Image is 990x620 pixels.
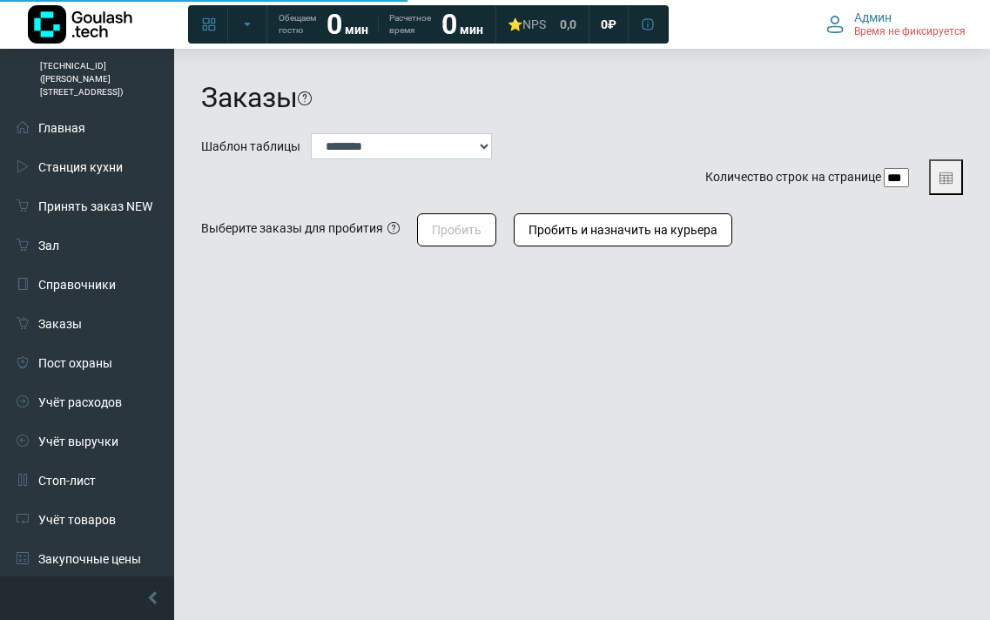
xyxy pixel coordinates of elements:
div: ⭐ [508,17,546,32]
button: Админ Время не фиксируется [816,6,976,43]
strong: 0 [441,8,457,41]
label: Количество строк на странице [705,168,881,186]
span: NPS [522,17,546,31]
i: На этой странице можно найти заказ, используя различные фильтры. Все пункты заполнять необязатель... [298,91,312,105]
i: Нужные заказы должны быть в статусе "готов" (если вы хотите пробить один заказ, то можно воспольз... [387,222,400,234]
span: мин [460,23,483,37]
label: Шаблон таблицы [201,138,300,156]
img: Логотип компании Goulash.tech [28,5,132,44]
span: Обещаем гостю [279,12,316,37]
h1: Заказы [201,81,298,114]
div: Выберите заказы для пробития [201,219,383,238]
span: ₽ [608,17,616,32]
a: Обещаем гостю 0 мин Расчетное время 0 мин [268,9,494,40]
a: ⭐NPS 0,0 [497,9,587,40]
button: Пробить и назначить на курьера [514,213,732,246]
span: 0,0 [560,17,576,32]
strong: 0 [327,8,342,41]
span: Расчетное время [389,12,431,37]
span: Время не фиксируется [854,25,966,39]
span: Админ [854,10,892,25]
a: 0 ₽ [590,9,627,40]
button: Пробить [417,213,496,246]
span: 0 [601,17,608,32]
span: мин [345,23,368,37]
